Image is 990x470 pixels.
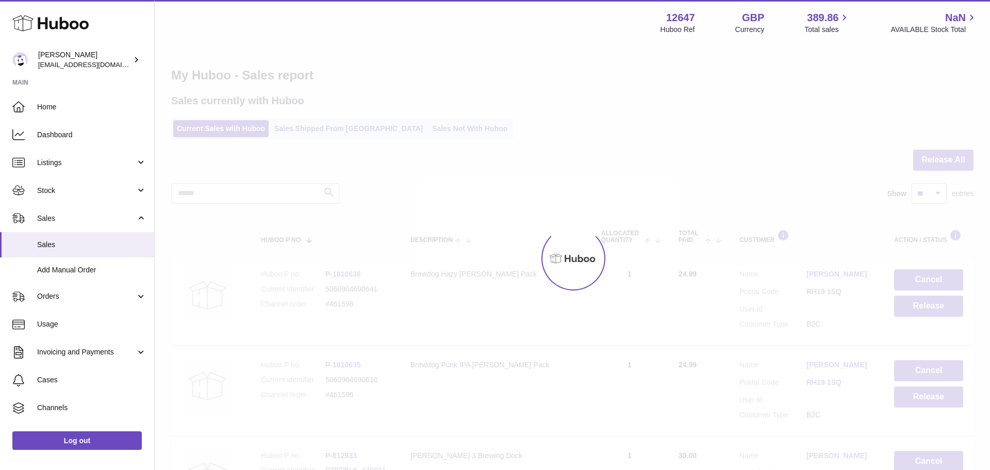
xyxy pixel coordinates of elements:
a: Log out [12,431,142,450]
span: Listings [37,158,136,168]
span: Usage [37,319,146,329]
strong: GBP [742,11,764,25]
span: AVAILABLE Stock Total [890,25,978,35]
span: Sales [37,240,146,250]
div: [PERSON_NAME] [38,50,131,70]
div: Huboo Ref [661,25,695,35]
span: Home [37,102,146,112]
div: Currency [735,25,765,35]
span: [EMAIL_ADDRESS][DOMAIN_NAME] [38,60,152,69]
img: internalAdmin-12647@internal.huboo.com [12,52,28,68]
span: Invoicing and Payments [37,347,136,357]
span: Dashboard [37,130,146,140]
span: Sales [37,214,136,223]
span: Total sales [804,25,850,35]
strong: 12647 [666,11,695,25]
span: Cases [37,375,146,385]
a: NaN AVAILABLE Stock Total [890,11,978,35]
span: Add Manual Order [37,265,146,275]
span: Channels [37,403,146,413]
a: 389.86 Total sales [804,11,850,35]
span: Stock [37,186,136,196]
span: 389.86 [807,11,838,25]
span: NaN [945,11,966,25]
span: Orders [37,291,136,301]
